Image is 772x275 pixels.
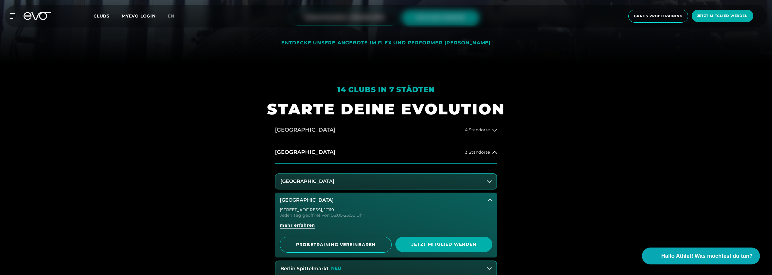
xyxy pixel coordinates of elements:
button: [GEOGRAPHIC_DATA] [275,193,497,208]
div: Jeden Tag geöffnet von 06:00-23:00 Uhr [280,213,492,217]
h2: [GEOGRAPHIC_DATA] [275,149,335,156]
div: ENTDECKE UNSERE ANGEBOTE IM FLEX UND PERFORMER [PERSON_NAME] [281,40,491,46]
button: Hallo Athlet! Was möchtest du tun? [642,248,760,264]
div: [STREET_ADDRESS] , 10119 [280,208,492,212]
h3: Berlin Spittelmarkt [280,266,329,271]
a: Clubs [94,13,122,19]
h2: [GEOGRAPHIC_DATA] [275,126,335,134]
a: Gratis Probetraining [627,10,690,23]
a: mehr erfahren [280,222,492,233]
h1: STARTE DEINE EVOLUTION [267,99,505,119]
a: en [168,13,182,20]
span: en [168,13,174,19]
span: Jetzt Mitglied werden [697,13,748,18]
a: Jetzt Mitglied werden [395,237,492,253]
span: mehr erfahren [280,222,315,229]
span: Gratis Probetraining [634,14,682,19]
a: PROBETRAINING VEREINBAREN [280,237,392,253]
span: Clubs [94,13,110,19]
button: [GEOGRAPHIC_DATA]4 Standorte [275,119,497,141]
em: 14 Clubs in 7 Städten [337,85,435,94]
span: 3 Standorte [465,150,490,155]
a: MYEVO LOGIN [122,13,156,19]
h3: [GEOGRAPHIC_DATA] [280,179,334,184]
span: Jetzt Mitglied werden [410,241,478,248]
button: [GEOGRAPHIC_DATA]3 Standorte [275,141,497,164]
p: NEU [331,266,341,271]
button: [GEOGRAPHIC_DATA] [276,174,496,189]
h3: [GEOGRAPHIC_DATA] [280,197,334,203]
a: Jetzt Mitglied werden [690,10,755,23]
span: Hallo Athlet! Was möchtest du tun? [661,252,753,260]
span: 4 Standorte [465,128,490,132]
span: PROBETRAINING VEREINBAREN [295,241,377,248]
